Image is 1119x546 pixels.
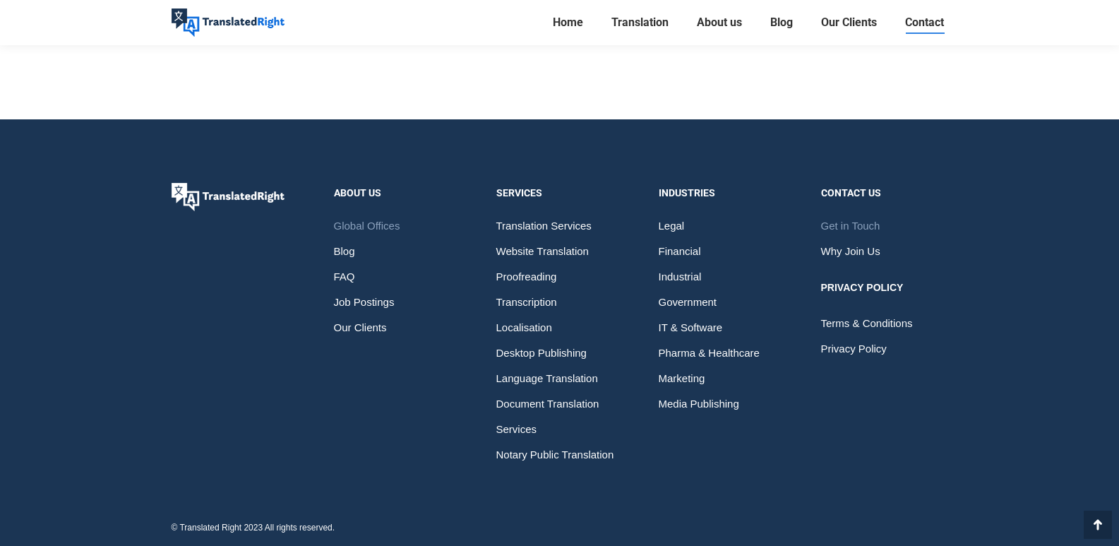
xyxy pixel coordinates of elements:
[334,183,461,203] div: About Us
[334,213,461,239] a: Global Offices
[549,13,587,32] a: Home
[659,340,786,366] a: Pharma & Healthcare
[659,213,786,239] a: Legal
[693,13,746,32] a: About us
[334,264,355,290] span: FAQ
[905,16,944,30] span: Contact
[496,442,623,468] a: Notary Public Translation
[496,213,623,239] a: Translation Services
[172,520,335,536] div: © Translated Right 2023 All rights reserved.
[821,311,948,336] a: Terms & Conditions
[659,213,685,239] span: Legal
[821,336,948,362] a: Privacy Policy
[821,311,913,336] span: Terms & Conditions
[334,290,395,315] span: Job Postings
[821,239,948,264] a: Why Join Us
[659,315,786,340] a: IT & Software
[496,183,623,203] div: Services
[172,8,285,37] img: Translated Right
[496,213,592,239] span: Translation Services
[770,16,793,30] span: Blog
[659,239,701,264] span: Financial
[659,366,786,391] a: Marketing
[659,183,786,203] div: Industries
[496,315,552,340] span: Localisation
[659,290,786,315] a: Government
[496,264,623,290] a: Proofreading
[334,315,387,340] span: Our Clients
[659,366,705,391] span: Marketing
[821,213,948,239] a: Get in Touch
[496,239,589,264] span: Website Translation
[821,183,948,203] div: Contact us
[659,391,739,417] span: Media Publishing
[821,239,880,264] span: Why Join Us
[334,239,461,264] a: Blog
[334,315,461,340] a: Our Clients
[496,442,614,468] span: Notary Public Translation
[496,366,598,391] span: Language Translation
[334,239,355,264] span: Blog
[817,13,881,32] a: Our Clients
[496,340,623,366] a: Desktop Publishing
[659,391,786,417] a: Media Publishing
[496,366,623,391] a: Language Translation
[659,239,786,264] a: Financial
[496,391,623,442] a: Document Translation Services
[659,290,717,315] span: Government
[901,13,948,32] a: Contact
[766,13,797,32] a: Blog
[496,315,623,340] a: Localisation
[659,340,760,366] span: Pharma & Healthcare
[334,213,400,239] span: Global Offices
[553,16,583,30] span: Home
[607,13,673,32] a: Translation
[496,290,623,315] a: Transcription
[334,264,461,290] a: FAQ
[496,239,623,264] a: Website Translation
[496,290,557,315] span: Transcription
[821,213,880,239] span: Get in Touch
[659,315,723,340] span: IT & Software
[611,16,669,30] span: Translation
[821,16,877,30] span: Our Clients
[659,264,786,290] a: Industrial
[659,264,702,290] span: Industrial
[334,290,461,315] a: Job Postings
[697,16,742,30] span: About us
[496,264,557,290] span: Proofreading
[821,336,887,362] span: Privacy Policy
[496,340,587,366] span: Desktop Publishing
